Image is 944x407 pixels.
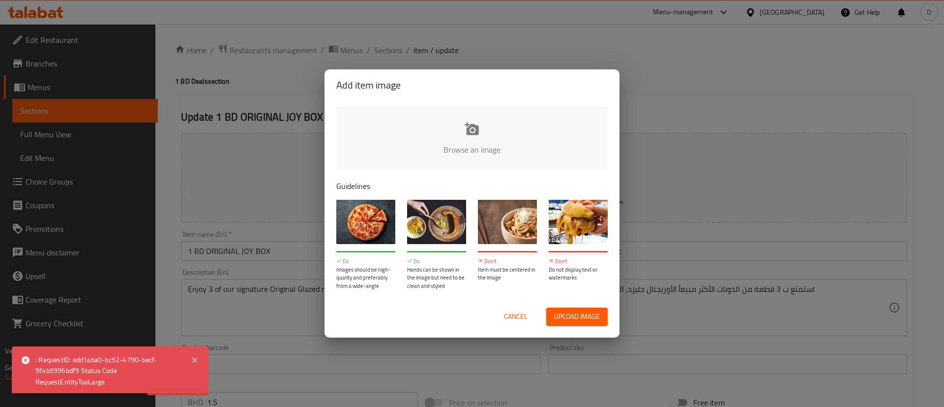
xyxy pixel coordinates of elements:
[546,308,608,326] button: Upload image
[549,200,608,244] img: guide-img-4@3x.jpg
[336,77,608,93] h2: Add item image
[478,266,537,282] p: Item must be centered in the image
[407,257,466,266] p: Do
[407,266,466,290] p: Hands can be shown in the image but need to be clean and styled
[336,200,395,244] img: guide-img-1@3x.jpg
[549,266,608,282] p: Do not display text or watermarks
[35,354,181,387] div: : RequestID: edd1aba0-bc52-4790-becf-9f4b5996bdf9 Status Code RequestEntityTooLarge
[336,266,395,290] p: Images should be high-quality and preferably from a wide-angle
[500,308,531,326] button: Cancel
[336,180,608,192] p: Guidelines
[478,200,537,244] img: guide-img-3@3x.jpg
[336,257,395,266] p: Do
[554,311,600,323] span: Upload image
[549,257,608,266] p: Don't
[504,311,528,323] span: Cancel
[407,200,466,244] img: guide-img-2@3x.jpg
[478,257,537,266] p: Don't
